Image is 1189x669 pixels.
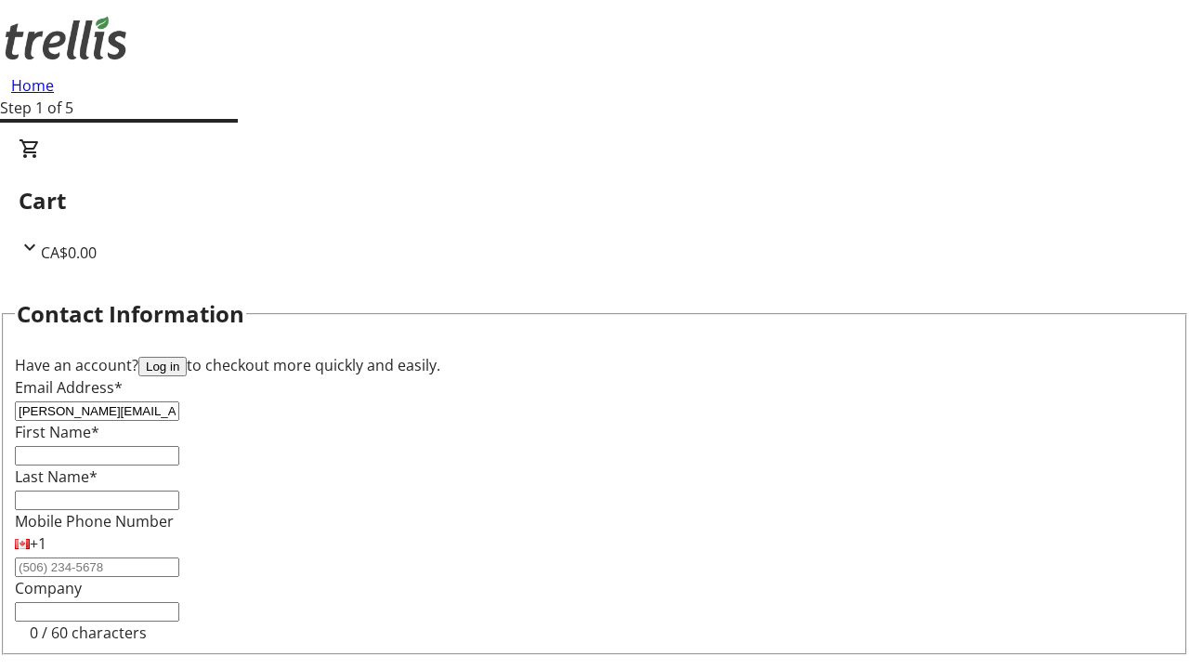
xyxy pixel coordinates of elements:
[15,557,179,577] input: (506) 234-5678
[15,511,174,531] label: Mobile Phone Number
[15,422,99,442] label: First Name*
[30,623,147,643] tr-character-limit: 0 / 60 characters
[15,578,82,598] label: Company
[15,466,98,487] label: Last Name*
[41,243,97,263] span: CA$0.00
[19,184,1170,217] h2: Cart
[15,377,123,398] label: Email Address*
[138,357,187,376] button: Log in
[15,354,1174,376] div: Have an account? to checkout more quickly and easily.
[19,138,1170,264] div: CartCA$0.00
[17,297,244,331] h2: Contact Information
